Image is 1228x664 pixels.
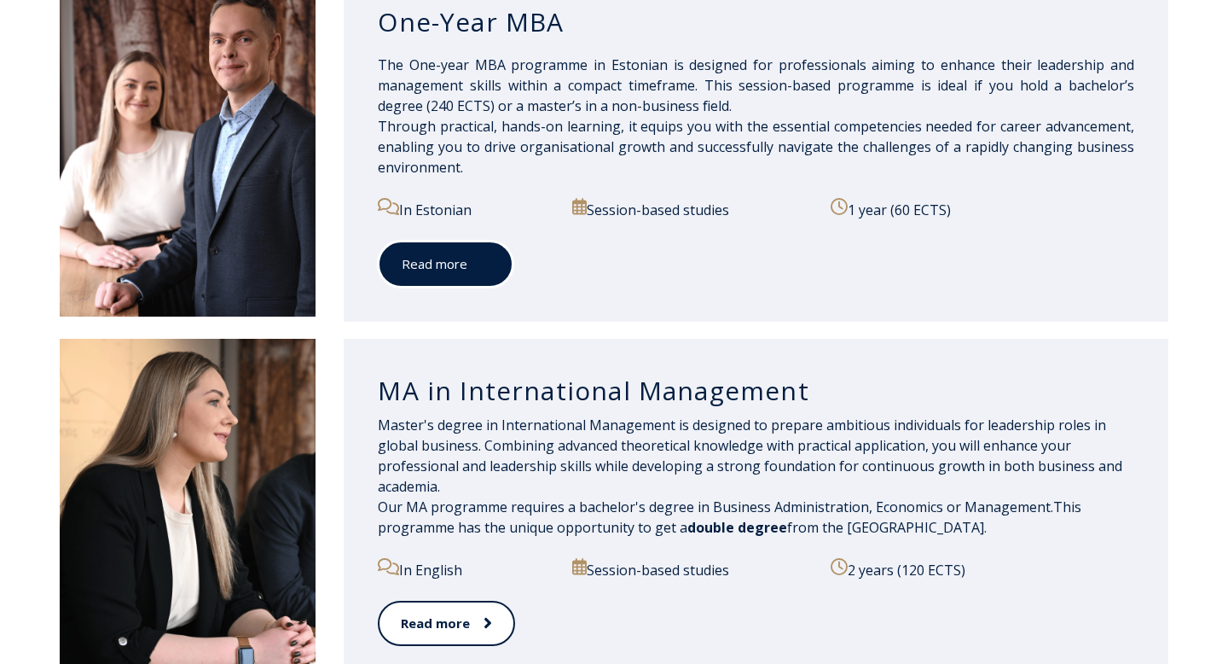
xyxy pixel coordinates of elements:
[378,498,1053,516] span: Our MA programme requires a bachelor's degree in Business Administration, Economics or Management.
[378,558,553,580] p: In English
[378,241,513,288] a: Read more
[378,416,1122,496] span: Master's degree in International Management is designed to prepare ambitious individuals for lead...
[378,498,1081,537] span: This programme has the unique opportunity to get a from the [GEOGRAPHIC_DATA].
[572,558,811,580] p: Session-based studies
[831,558,1134,580] p: 2 years (120 ECTS)
[378,375,1134,407] h3: MA in International Management
[378,55,1134,178] p: The One-year MBA programme in Estonian is designed for professionals aiming to enhance their lead...
[378,6,1134,38] h3: One-Year MBA
[378,198,553,220] p: In Estonian
[378,601,515,646] a: Read more
[572,198,811,220] p: Session-based studies
[831,198,1134,220] p: 1 year (60 ECTS)
[687,518,787,537] span: double degree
